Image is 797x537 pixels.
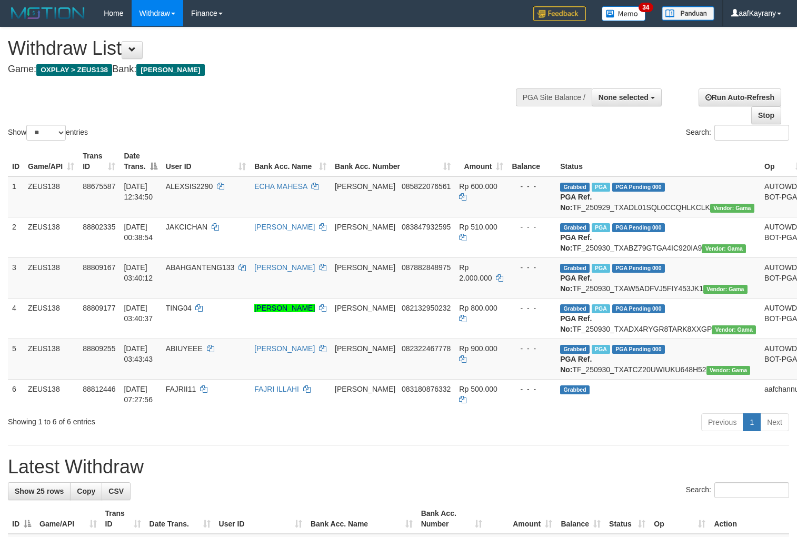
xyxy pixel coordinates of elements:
td: TF_250930_TXAW5ADFVJ5FIY453JK1 [556,257,760,298]
div: - - - [512,181,552,192]
span: Grabbed [560,345,590,354]
img: MOTION_logo.png [8,5,88,21]
span: 34 [639,3,653,12]
th: ID: activate to sort column descending [8,504,35,534]
span: PGA Pending [612,183,665,192]
span: Rp 500.000 [459,385,497,393]
th: Bank Acc. Name: activate to sort column ascending [250,146,331,176]
div: - - - [512,343,552,354]
h4: Game: Bank: [8,64,521,75]
a: ECHA MAHESA [254,182,307,191]
b: PGA Ref. No: [560,274,592,293]
th: Game/API: activate to sort column ascending [24,146,78,176]
span: JAKCICHAN [166,223,207,231]
span: PGA Pending [612,345,665,354]
span: Copy 083180876332 to clipboard [402,385,451,393]
span: Vendor URL: https://trx31.1velocity.biz [703,285,748,294]
label: Show entries [8,125,88,141]
td: ZEUS138 [24,176,78,217]
span: [DATE] 00:38:54 [124,223,153,242]
a: Show 25 rows [8,482,71,500]
td: 1 [8,176,24,217]
span: OXPLAY > ZEUS138 [36,64,112,76]
td: ZEUS138 [24,379,78,409]
span: Copy 082322467778 to clipboard [402,344,451,353]
span: 88812446 [83,385,115,393]
span: [DATE] 03:40:12 [124,263,153,282]
span: 88675587 [83,182,115,191]
th: Date Trans.: activate to sort column descending [119,146,161,176]
a: Run Auto-Refresh [699,88,781,106]
span: Grabbed [560,304,590,313]
div: - - - [512,384,552,394]
td: TF_250930_TXATCZ20UWIUKU648H52 [556,339,760,379]
th: User ID: activate to sort column ascending [162,146,251,176]
span: ABAHGANTENG133 [166,263,235,272]
td: ZEUS138 [24,257,78,298]
span: Marked by aaftanly [592,304,610,313]
span: Grabbed [560,183,590,192]
span: Marked by aaftanly [592,345,610,354]
th: Balance [507,146,556,176]
td: 2 [8,217,24,257]
th: ID [8,146,24,176]
span: Marked by aaftanly [592,264,610,273]
div: - - - [512,262,552,273]
select: Showentries [26,125,66,141]
th: Trans ID: activate to sort column ascending [101,504,145,534]
th: User ID: activate to sort column ascending [215,504,306,534]
span: Show 25 rows [15,487,64,495]
img: Feedback.jpg [533,6,586,21]
span: Grabbed [560,264,590,273]
span: 88802335 [83,223,115,231]
span: PGA Pending [612,223,665,232]
span: [PERSON_NAME] [335,385,395,393]
th: Action [710,504,789,534]
span: [DATE] 03:43:43 [124,344,153,363]
span: Copy 085822076561 to clipboard [402,182,451,191]
th: Amount: activate to sort column ascending [455,146,507,176]
span: Grabbed [560,385,590,394]
label: Search: [686,125,789,141]
a: 1 [743,413,761,431]
div: - - - [512,222,552,232]
span: FAJRII11 [166,385,196,393]
td: TF_250930_TXADX4RYGR8TARK8XXGP [556,298,760,339]
td: TF_250929_TXADL01SQL0CCQHLKCLK [556,176,760,217]
span: Rp 900.000 [459,344,497,353]
span: [PERSON_NAME] [136,64,204,76]
th: Status [556,146,760,176]
span: Copy 083847932595 to clipboard [402,223,451,231]
a: [PERSON_NAME] [254,223,315,231]
td: 6 [8,379,24,409]
img: panduan.png [662,6,714,21]
span: Vendor URL: https://trx31.1velocity.biz [712,325,756,334]
td: 4 [8,298,24,339]
img: Button%20Memo.svg [602,6,646,21]
td: ZEUS138 [24,298,78,339]
h1: Latest Withdraw [8,456,789,478]
span: Rp 510.000 [459,223,497,231]
th: Status: activate to sort column ascending [605,504,650,534]
span: 88809167 [83,263,115,272]
th: Op: activate to sort column ascending [650,504,710,534]
span: Copy 087882848975 to clipboard [402,263,451,272]
span: [DATE] 12:34:50 [124,182,153,201]
label: Search: [686,482,789,498]
th: Game/API: activate to sort column ascending [35,504,101,534]
span: PGA Pending [612,304,665,313]
a: Next [760,413,789,431]
input: Search: [714,125,789,141]
span: ALEXSIS2290 [166,182,213,191]
th: Trans ID: activate to sort column ascending [78,146,119,176]
span: [DATE] 07:27:56 [124,385,153,404]
b: PGA Ref. No: [560,233,592,252]
span: Marked by aafsreyleap [592,223,610,232]
th: Bank Acc. Number: activate to sort column ascending [417,504,486,534]
th: Balance: activate to sort column ascending [556,504,605,534]
div: - - - [512,303,552,313]
span: [PERSON_NAME] [335,182,395,191]
span: CSV [108,487,124,495]
span: Vendor URL: https://trx31.1velocity.biz [702,244,746,253]
span: Vendor URL: https://trx31.1velocity.biz [706,366,751,375]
